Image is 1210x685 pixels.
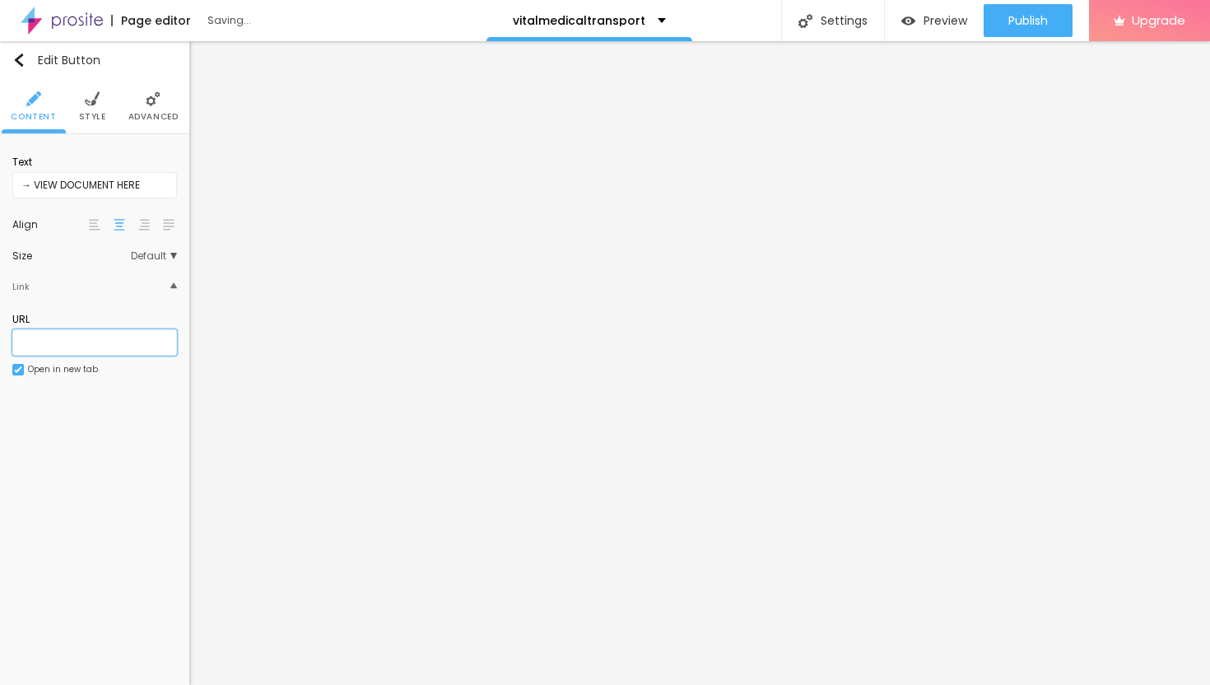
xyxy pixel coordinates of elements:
[114,219,125,231] img: paragraph-center-align.svg
[798,14,812,28] img: Icone
[79,113,106,121] span: Style
[89,219,100,231] img: paragraph-left-align.svg
[131,251,177,261] span: Default
[885,4,984,37] button: Preview
[12,54,26,67] img: Icone
[138,219,150,231] img: paragraph-right-align.svg
[1008,14,1048,27] span: Publish
[12,269,177,304] div: IconeLink
[11,113,56,121] span: Content
[924,14,967,27] span: Preview
[984,4,1073,37] button: Publish
[189,41,1210,685] iframe: Editor
[28,366,98,374] div: Open in new tab
[12,54,100,67] div: Edit Button
[85,91,100,106] img: Icone
[128,113,179,121] span: Advanced
[901,14,915,28] img: view-1.svg
[207,16,397,26] div: Saving...
[111,15,191,26] div: Page editor
[26,91,41,106] img: Icone
[12,251,131,261] div: Size
[12,277,30,296] div: Link
[170,282,177,289] img: Icone
[14,366,22,374] img: Icone
[12,155,177,170] div: Text
[12,220,86,230] div: Align
[146,91,161,106] img: Icone
[1132,13,1185,27] span: Upgrade
[12,312,177,327] div: URL
[163,219,175,231] img: paragraph-justified-align.svg
[513,15,645,26] p: vitalmedicaltransport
